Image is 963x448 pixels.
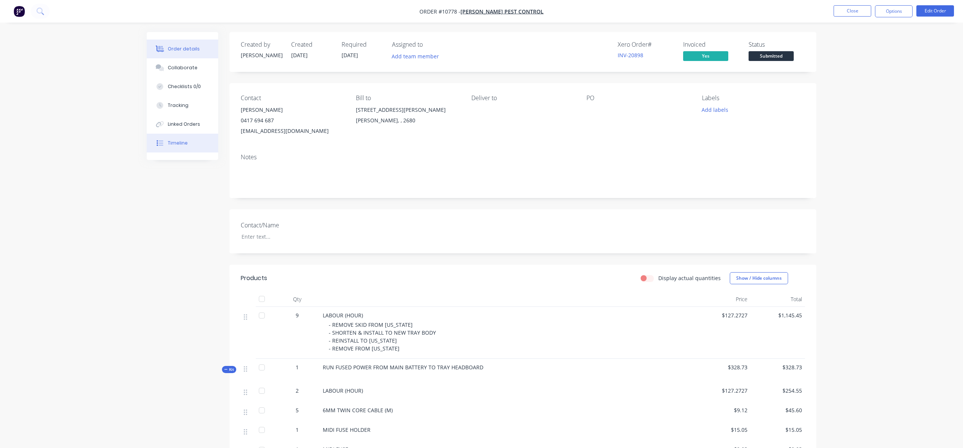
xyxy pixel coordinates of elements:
div: Collaborate [168,64,197,71]
span: 1 [296,363,299,371]
span: $9.12 [699,406,747,414]
span: - REMOVE SKID FROM [US_STATE] - SHORTEN & INSTALL TO NEW TRAY BODY - REINSTALL TO [US_STATE] - RE... [329,321,436,352]
div: Deliver to [471,94,574,102]
div: Linked Orders [168,121,200,128]
span: [DATE] [342,52,358,59]
div: [PERSON_NAME] [241,105,344,115]
div: Xero Order # [618,41,674,48]
span: $328.73 [699,363,747,371]
span: 5 [296,406,299,414]
div: [EMAIL_ADDRESS][DOMAIN_NAME] [241,126,344,136]
button: Checklists 0/0 [147,77,218,96]
span: $254.55 [753,387,802,395]
div: Kit [222,366,236,373]
button: Add labels [697,105,732,115]
div: Price [696,292,750,307]
span: 2 [296,387,299,395]
div: Labels [702,94,805,102]
img: Factory [14,6,25,17]
button: Options [875,5,913,17]
button: Add team member [388,51,443,61]
div: [PERSON_NAME]0417 694 687[EMAIL_ADDRESS][DOMAIN_NAME] [241,105,344,136]
span: $1,145.45 [753,311,802,319]
span: $328.73 [753,363,802,371]
div: Order details [168,46,200,52]
div: [PERSON_NAME], , 2680 [356,115,459,126]
button: Timeline [147,134,218,152]
div: Required [342,41,383,48]
span: [DATE] [291,52,308,59]
span: Order #10778 - [419,8,460,15]
div: Invoiced [683,41,740,48]
button: Close [834,5,871,17]
div: Contact [241,94,344,102]
span: $45.60 [753,406,802,414]
div: Tracking [168,102,188,109]
span: Kit [224,367,234,372]
div: [PERSON_NAME] [241,51,282,59]
span: MIDI FUSE HOLDER [323,426,371,433]
div: Bill to [356,94,459,102]
button: Linked Orders [147,115,218,134]
button: Add team member [392,51,443,61]
span: LABOUR (HOUR) [323,312,363,319]
div: Notes [241,154,805,161]
span: RUN FUSED POWER FROM MAIN BATTERY TO TRAY HEADBOARD [323,364,483,371]
span: $127.2727 [699,311,747,319]
span: 9 [296,311,299,319]
label: Contact/Name [241,221,335,230]
span: $15.05 [753,426,802,434]
div: Qty [275,292,320,307]
span: $127.2727 [699,387,747,395]
button: Collaborate [147,58,218,77]
button: Tracking [147,96,218,115]
button: Submitted [749,51,794,62]
div: Assigned to [392,41,467,48]
div: Products [241,274,267,283]
button: Edit Order [916,5,954,17]
span: 6MM TWIN CORE CABLE (M) [323,407,393,414]
div: Created by [241,41,282,48]
button: Show / Hide columns [730,272,788,284]
span: 1 [296,426,299,434]
div: Created [291,41,333,48]
div: Timeline [168,140,188,146]
span: Submitted [749,51,794,61]
a: INV-20898 [618,52,643,59]
div: Total [750,292,805,307]
span: LABOUR (HOUR) [323,387,363,394]
span: Yes [683,51,728,61]
button: Order details [147,40,218,58]
label: Display actual quantities [658,274,721,282]
div: PO [586,94,690,102]
div: 0417 694 687 [241,115,344,126]
div: [STREET_ADDRESS][PERSON_NAME] [356,105,459,115]
div: [STREET_ADDRESS][PERSON_NAME][PERSON_NAME], , 2680 [356,105,459,129]
div: Checklists 0/0 [168,83,201,90]
div: Status [749,41,805,48]
a: [PERSON_NAME] Pest Control [460,8,544,15]
span: $15.05 [699,426,747,434]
